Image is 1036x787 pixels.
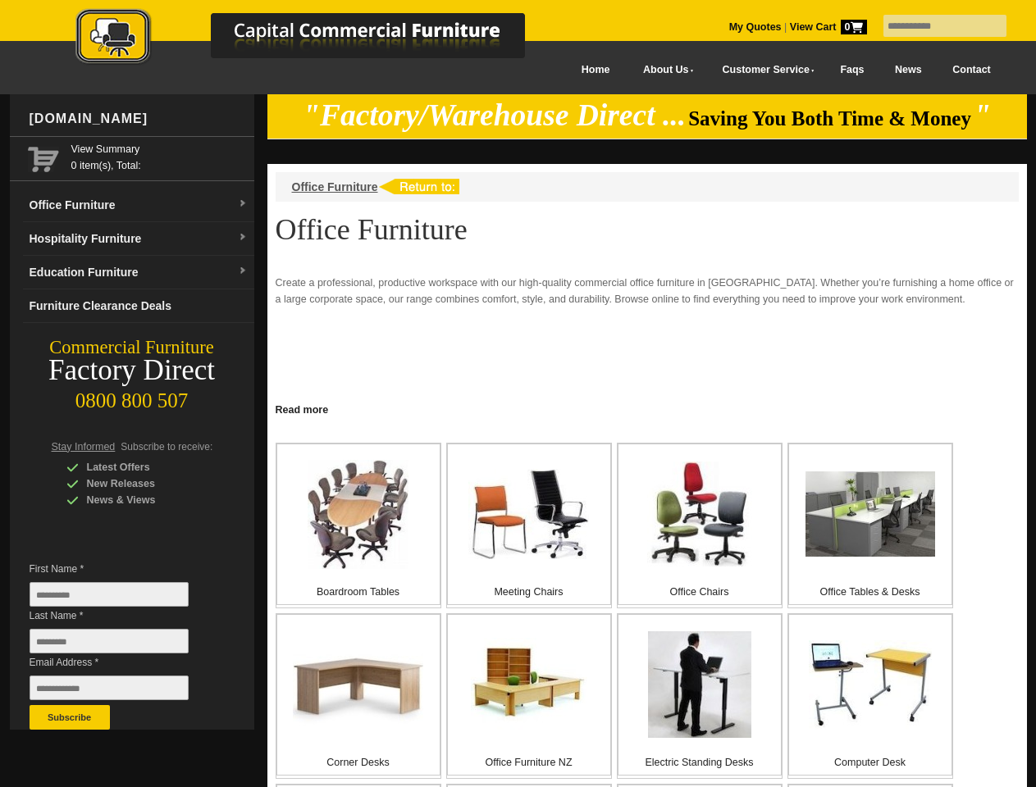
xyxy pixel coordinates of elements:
[787,443,953,608] a: Office Tables & Desks Office Tables & Desks
[30,654,213,671] span: Email Address *
[618,584,781,600] p: Office Chairs
[276,275,1019,307] p: Create a professional, productive workspace with our high-quality commercial office furniture in ...
[787,21,866,33] a: View Cart0
[52,441,116,453] span: Stay Informed
[468,469,589,559] img: Meeting Chairs
[648,631,751,738] img: Electric Standing Desks
[66,475,222,492] div: New Releases
[238,199,248,209] img: dropdown
[30,561,213,577] span: First Name *
[446,613,612,779] a: Office Furniture NZ Office Furniture NZ
[276,613,441,779] a: Corner Desks Corner Desks
[30,629,189,653] input: Last Name *
[647,462,752,566] img: Office Chairs
[10,381,254,412] div: 0800 800 507
[806,471,935,557] img: Office Tables & Desks
[23,256,254,289] a: Education Furnituredropdown
[688,107,971,130] span: Saving You Both Time & Money
[71,141,248,157] a: View Summary
[238,233,248,243] img: dropdown
[448,754,610,771] p: Office Furniture NZ
[293,643,423,726] img: Corner Desks
[974,98,991,132] em: "
[292,180,378,193] a: Office Furniture
[10,359,254,382] div: Factory Direct
[66,459,222,475] div: Latest Offers
[618,754,781,771] p: Electric Standing Desks
[30,8,605,68] img: Capital Commercial Furniture Logo
[30,8,605,73] a: Capital Commercial Furniture Logo
[625,52,704,89] a: About Us
[448,584,610,600] p: Meeting Chairs
[30,705,110,730] button: Subscribe
[841,20,867,34] span: 0
[617,443,783,608] a: Office Chairs Office Chairs
[937,52,1006,89] a: Contact
[809,640,932,730] img: Computer Desk
[276,443,441,608] a: Boardroom Tables Boardroom Tables
[30,676,189,700] input: Email Address *
[277,754,440,771] p: Corner Desks
[30,607,213,624] span: Last Name *
[303,98,686,132] em: "Factory/Warehouse Direct ...
[471,638,587,732] img: Office Furniture NZ
[378,179,459,194] img: return to
[277,584,440,600] p: Boardroom Tables
[238,266,248,276] img: dropdown
[23,222,254,256] a: Hospitality Furnituredropdown
[879,52,937,89] a: News
[787,613,953,779] a: Computer Desk Computer Desk
[23,94,254,143] div: [DOMAIN_NAME]
[729,21,782,33] a: My Quotes
[23,289,254,323] a: Furniture Clearance Deals
[825,52,880,89] a: Faqs
[789,754,952,771] p: Computer Desk
[704,52,824,89] a: Customer Service
[276,214,1019,245] h1: Office Furniture
[121,441,212,453] span: Subscribe to receive:
[30,582,189,607] input: First Name *
[267,398,1027,418] a: Click to read more
[66,492,222,508] div: News & Views
[790,21,867,33] strong: View Cart
[308,460,408,569] img: Boardroom Tables
[10,336,254,359] div: Commercial Furniture
[617,613,783,779] a: Electric Standing Desks Electric Standing Desks
[789,584,952,600] p: Office Tables & Desks
[71,141,248,171] span: 0 item(s), Total:
[23,189,254,222] a: Office Furnituredropdown
[446,443,612,608] a: Meeting Chairs Meeting Chairs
